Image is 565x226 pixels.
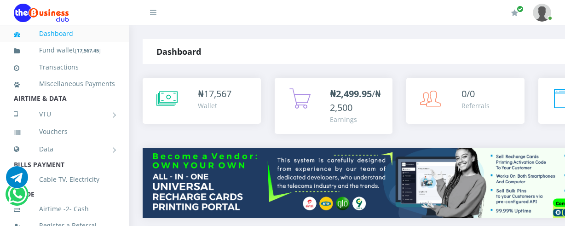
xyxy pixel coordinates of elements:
[14,4,69,22] img: Logo
[533,4,551,22] img: User
[75,47,101,54] small: [ ]
[14,103,115,126] a: VTU
[14,169,115,190] a: Cable TV, Electricity
[517,6,524,12] span: Renew/Upgrade Subscription
[511,9,518,17] i: Renew/Upgrade Subscription
[198,87,231,101] div: ₦
[14,57,115,78] a: Transactions
[198,101,231,110] div: Wallet
[330,87,372,100] b: ₦2,499.95
[275,78,393,134] a: ₦2,499.95/₦2,500 Earnings
[14,23,115,44] a: Dashboard
[14,198,115,220] a: Airtime -2- Cash
[204,87,231,100] span: 17,567
[77,47,99,54] b: 17,567.45
[14,121,115,142] a: Vouchers
[406,78,525,124] a: 0/0 Referrals
[330,87,381,114] span: /₦2,500
[461,101,490,110] div: Referrals
[156,46,201,57] strong: Dashboard
[461,87,475,100] span: 0/0
[14,40,115,61] a: Fund wallet[17,567.45]
[143,78,261,124] a: ₦17,567 Wallet
[14,73,115,94] a: Miscellaneous Payments
[8,190,27,205] a: Chat for support
[14,138,115,161] a: Data
[330,115,384,124] div: Earnings
[6,173,28,188] a: Chat for support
